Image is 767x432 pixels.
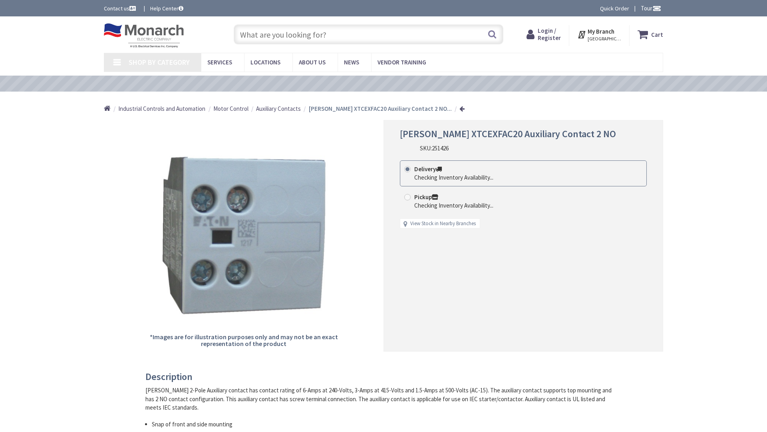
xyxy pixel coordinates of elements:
[527,27,561,42] a: Login / Register
[344,58,359,66] span: News
[152,420,616,428] li: Snap of front and side mounting
[410,220,476,228] a: View Stock in Nearby Branches
[414,165,442,173] strong: Delivery
[641,4,661,12] span: Tour
[118,105,205,112] span: Industrial Controls and Automation
[400,128,616,140] span: [PERSON_NAME] XTCEXFAC20 Auxiliary Contact 2 NO
[20,6,49,13] span: Support
[213,104,248,113] a: Motor Control
[432,144,449,152] span: 251426
[150,4,183,12] a: Help Center
[638,27,663,42] a: Cart
[149,137,339,327] img: Eaton XTCEXFAC20 Auxiliary Contact 2 NO
[651,27,663,42] strong: Cart
[420,144,449,152] div: SKU:
[414,201,493,210] div: Checking Inventory Availability...
[588,36,622,42] span: [GEOGRAPHIC_DATA], [GEOGRAPHIC_DATA]
[256,104,301,113] a: Auxiliary Contacts
[309,105,452,112] strong: [PERSON_NAME] XTCEXFAC20 Auxiliary Contact 2 NO...
[414,173,493,182] div: Checking Inventory Availability...
[149,334,339,348] h5: *Images are for illustration purposes only and may not be an exact representation of the product
[378,58,426,66] span: Vendor Training
[207,58,232,66] span: Services
[600,4,629,12] a: Quick Order
[577,27,622,42] div: My Branch [GEOGRAPHIC_DATA], [GEOGRAPHIC_DATA]
[414,193,438,201] strong: Pickup
[213,105,248,112] span: Motor Control
[250,58,280,66] span: Locations
[104,23,184,48] img: Monarch Electric Company
[104,4,137,12] a: Contact us
[538,27,561,42] span: Login / Register
[299,58,326,66] span: About Us
[234,24,503,44] input: What are you looking for?
[145,372,616,382] h3: Description
[308,80,447,88] a: VIEW OUR VIDEO TRAINING LIBRARY
[588,28,614,35] strong: My Branch
[129,58,190,67] span: Shop By Category
[118,104,205,113] a: Industrial Controls and Automation
[256,105,301,112] span: Auxiliary Contacts
[145,386,616,412] div: [PERSON_NAME] 2-Pole Auxiliary contact has contact rating of 6-Amps at 240-Volts, 3-Amps at 415-V...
